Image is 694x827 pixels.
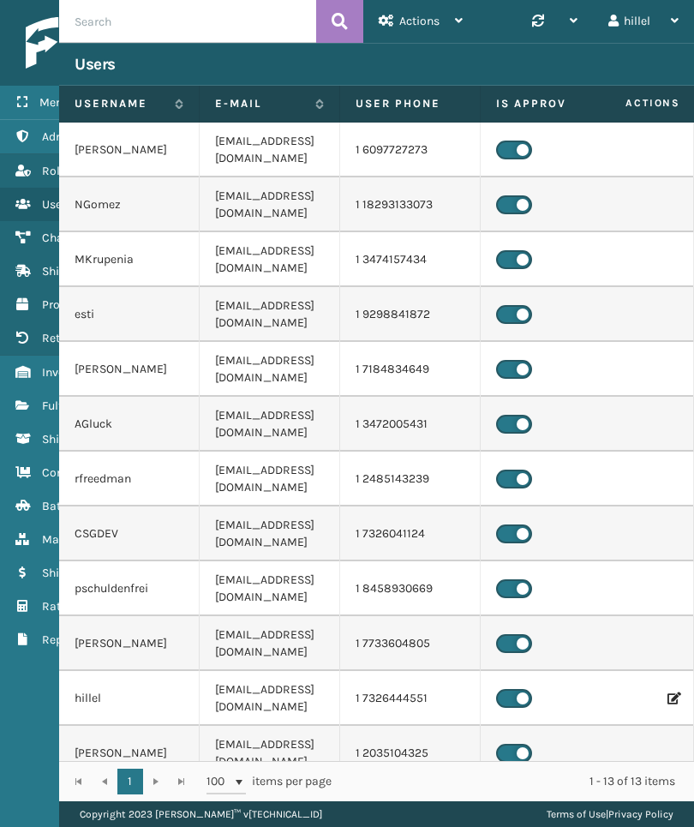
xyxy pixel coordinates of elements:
[42,197,72,212] span: Users
[399,14,440,28] span: Actions
[42,399,139,413] span: Fulfillment Orders
[200,616,340,671] td: [EMAIL_ADDRESS][DOMAIN_NAME]
[547,801,673,827] div: |
[356,96,464,111] label: User phone
[340,506,481,561] td: 1 7326041124
[39,95,69,110] span: Menu
[59,452,200,506] td: rfreedman
[42,164,72,178] span: Roles
[215,96,307,111] label: E-mail
[42,365,93,380] span: Inventory
[42,632,84,647] span: Reports
[59,397,200,452] td: AGluck
[117,769,143,794] a: 1
[200,287,340,342] td: [EMAIL_ADDRESS][DOMAIN_NAME]
[59,177,200,232] td: NGomez
[200,561,340,616] td: [EMAIL_ADDRESS][DOMAIN_NAME]
[42,297,90,312] span: Products
[340,671,481,726] td: 1 7326444551
[42,432,132,446] span: Shipment Status
[59,561,200,616] td: pschuldenfrei
[340,232,481,287] td: 1 3474157434
[340,123,481,177] td: 1 6097727273
[200,671,340,726] td: [EMAIL_ADDRESS][DOMAIN_NAME]
[59,123,200,177] td: [PERSON_NAME]
[340,287,481,342] td: 1 9298841872
[59,506,200,561] td: CSGDEV
[42,499,86,513] span: Batches
[42,264,135,279] span: Shipping Carriers
[200,506,340,561] td: [EMAIL_ADDRESS][DOMAIN_NAME]
[42,599,126,614] span: Rate Calculator
[340,397,481,452] td: 1 3472005431
[59,232,200,287] td: MKrupenia
[26,17,188,69] img: logo
[340,616,481,671] td: 1 7733604805
[200,342,340,397] td: [EMAIL_ADDRESS][DOMAIN_NAME]
[496,96,605,111] label: Is Approved
[200,123,340,177] td: [EMAIL_ADDRESS][DOMAIN_NAME]
[200,726,340,781] td: [EMAIL_ADDRESS][DOMAIN_NAME]
[206,773,232,790] span: 100
[59,287,200,342] td: esti
[42,465,101,480] span: Containers
[75,54,116,75] h3: Users
[75,96,166,111] label: Username
[200,452,340,506] td: [EMAIL_ADDRESS][DOMAIN_NAME]
[42,566,122,580] span: Shipment Cost
[340,561,481,616] td: 1 8458930669
[42,129,123,144] span: Administration
[59,726,200,781] td: [PERSON_NAME]
[547,808,606,820] a: Terms of Use
[571,89,691,117] span: Actions
[667,692,678,704] i: Edit
[356,773,675,790] div: 1 - 13 of 13 items
[340,726,481,781] td: 1 2035104325
[340,452,481,506] td: 1 2485143239
[59,616,200,671] td: [PERSON_NAME]
[42,231,93,245] span: Channels
[200,232,340,287] td: [EMAIL_ADDRESS][DOMAIN_NAME]
[340,177,481,232] td: 1 18293133073
[59,342,200,397] td: [PERSON_NAME]
[608,808,673,820] a: Privacy Policy
[206,769,332,794] span: items per page
[340,342,481,397] td: 1 7184834649
[42,331,135,345] span: Return Addresses
[42,532,147,547] span: Marketplace Orders
[200,177,340,232] td: [EMAIL_ADDRESS][DOMAIN_NAME]
[59,671,200,726] td: hillel
[80,801,322,827] p: Copyright 2023 [PERSON_NAME]™ v [TECHNICAL_ID]
[200,397,340,452] td: [EMAIL_ADDRESS][DOMAIN_NAME]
